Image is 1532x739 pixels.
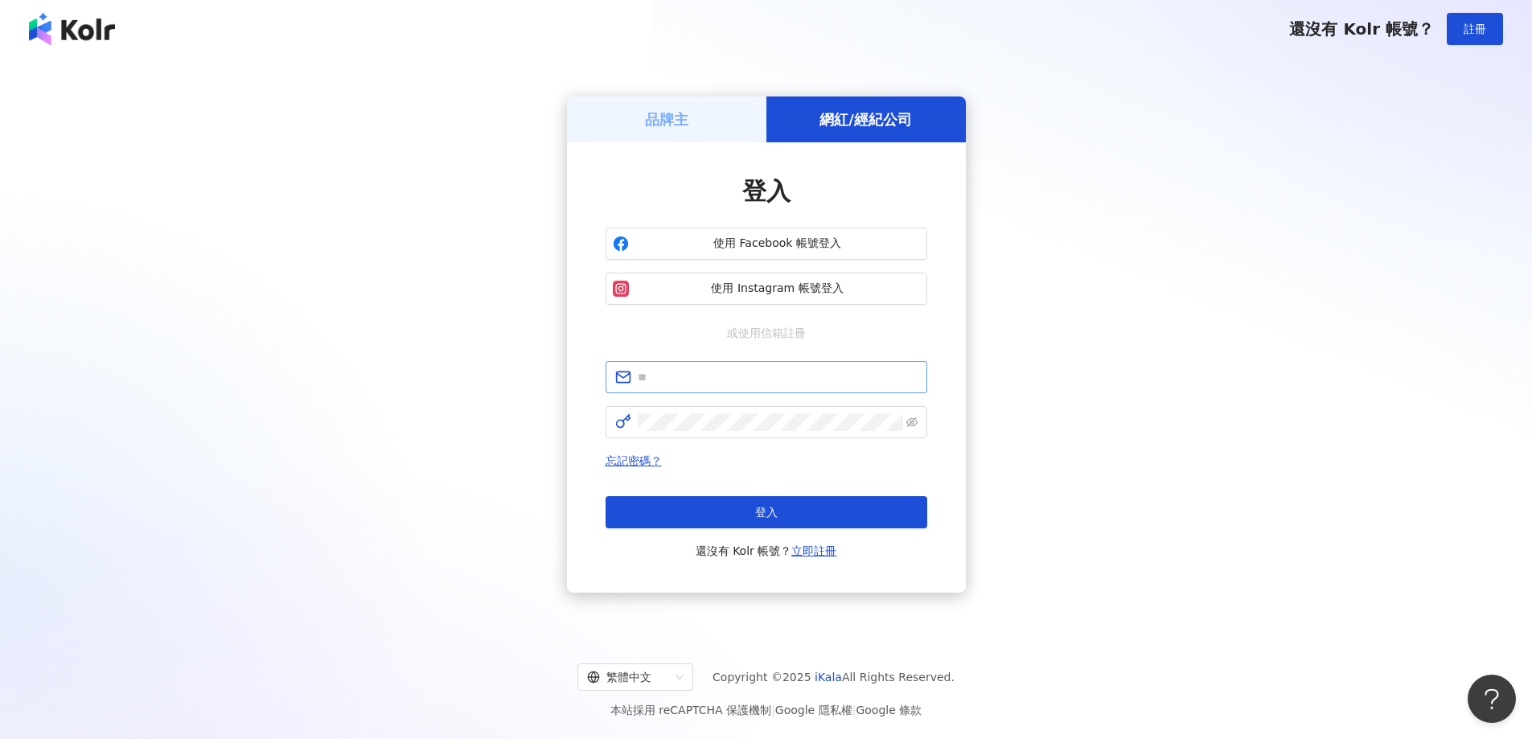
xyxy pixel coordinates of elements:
[587,664,669,690] div: 繁體中文
[775,704,852,716] a: Google 隱私權
[606,454,662,467] a: 忘記密碼？
[29,13,115,45] img: logo
[1464,23,1486,35] span: 註冊
[713,667,955,687] span: Copyright © 2025 All Rights Reserved.
[852,704,856,716] span: |
[635,281,920,297] span: 使用 Instagram 帳號登入
[1468,675,1516,723] iframe: Help Scout Beacon - Open
[1447,13,1503,45] button: 註冊
[742,177,791,205] span: 登入
[755,506,778,519] span: 登入
[906,417,918,428] span: eye-invisible
[791,544,836,557] a: 立即註冊
[645,109,688,129] h5: 品牌主
[610,700,922,720] span: 本站採用 reCAPTCHA 保護機制
[696,541,837,560] span: 還沒有 Kolr 帳號？
[606,496,927,528] button: 登入
[815,671,842,684] a: iKala
[1289,19,1434,39] span: 還沒有 Kolr 帳號？
[856,704,922,716] a: Google 條款
[635,236,920,252] span: 使用 Facebook 帳號登入
[606,228,927,260] button: 使用 Facebook 帳號登入
[771,704,775,716] span: |
[716,324,817,342] span: 或使用信箱註冊
[819,109,912,129] h5: 網紅/經紀公司
[606,273,927,305] button: 使用 Instagram 帳號登入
